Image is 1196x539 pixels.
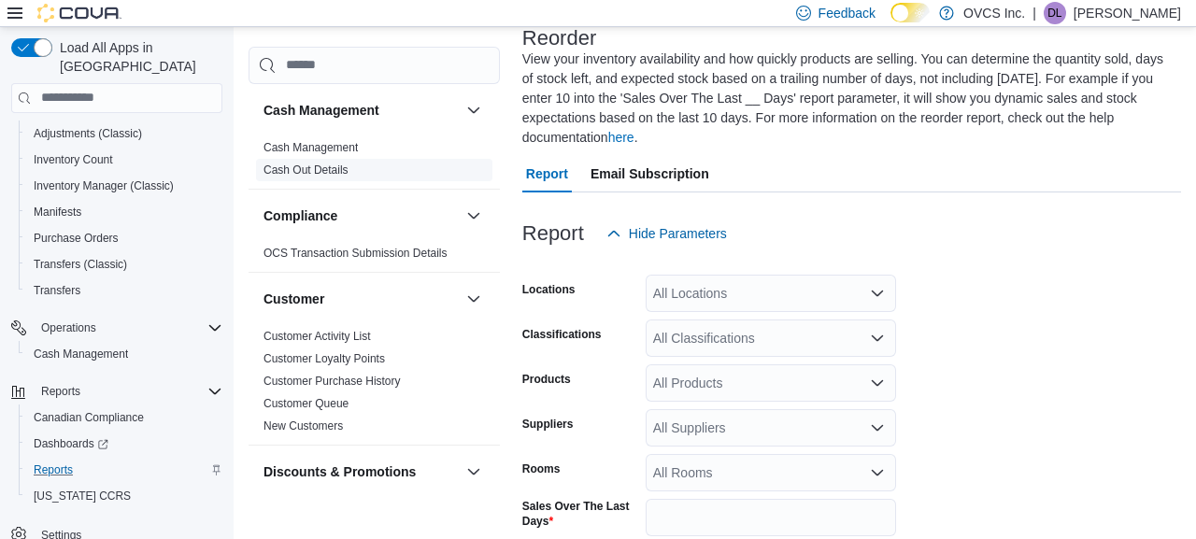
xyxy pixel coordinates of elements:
[19,173,230,199] button: Inventory Manager (Classic)
[19,404,230,431] button: Canadian Compliance
[599,215,734,252] button: Hide Parameters
[522,327,602,342] label: Classifications
[263,101,379,120] h3: Cash Management
[263,419,343,433] a: New Customers
[870,286,885,301] button: Open list of options
[522,499,638,529] label: Sales Over The Last Days
[37,4,121,22] img: Cova
[263,462,459,481] button: Discounts & Promotions
[4,378,230,404] button: Reports
[1074,2,1181,24] p: [PERSON_NAME]
[34,410,144,425] span: Canadian Compliance
[870,465,885,480] button: Open list of options
[19,457,230,483] button: Reports
[26,253,222,276] span: Transfers (Classic)
[463,288,485,310] button: Customer
[26,279,88,302] a: Transfers
[263,141,358,154] a: Cash Management
[52,38,222,76] span: Load All Apps in [GEOGRAPHIC_DATA]
[870,420,885,435] button: Open list of options
[608,130,634,145] a: here
[463,99,485,121] button: Cash Management
[629,224,727,243] span: Hide Parameters
[263,163,349,177] a: Cash Out Details
[1047,2,1061,24] span: DL
[263,247,448,260] a: OCS Transaction Submission Details
[34,152,113,167] span: Inventory Count
[263,462,416,481] h3: Discounts & Promotions
[26,175,181,197] a: Inventory Manager (Classic)
[26,433,222,455] span: Dashboards
[1032,2,1036,24] p: |
[26,149,222,171] span: Inventory Count
[463,205,485,227] button: Compliance
[34,317,222,339] span: Operations
[890,22,891,23] span: Dark Mode
[19,121,230,147] button: Adjustments (Classic)
[26,459,80,481] a: Reports
[34,489,131,504] span: [US_STATE] CCRS
[19,431,230,457] a: Dashboards
[870,331,885,346] button: Open list of options
[4,315,230,341] button: Operations
[526,155,568,192] span: Report
[26,227,222,249] span: Purchase Orders
[249,325,500,445] div: Customer
[263,397,349,410] a: Customer Queue
[34,347,128,362] span: Cash Management
[26,343,222,365] span: Cash Management
[263,206,337,225] h3: Compliance
[26,201,222,223] span: Manifests
[26,253,135,276] a: Transfers (Classic)
[522,27,596,50] h3: Reorder
[19,251,230,277] button: Transfers (Classic)
[263,330,371,343] a: Customer Activity List
[34,205,81,220] span: Manifests
[19,225,230,251] button: Purchase Orders
[19,341,230,367] button: Cash Management
[890,3,930,22] input: Dark Mode
[1044,2,1066,24] div: Donna Labelle
[34,462,73,477] span: Reports
[522,282,576,297] label: Locations
[34,317,104,339] button: Operations
[34,126,142,141] span: Adjustments (Classic)
[26,175,222,197] span: Inventory Manager (Classic)
[26,406,151,429] a: Canadian Compliance
[34,178,174,193] span: Inventory Manager (Classic)
[26,485,222,507] span: Washington CCRS
[249,136,500,189] div: Cash Management
[26,122,149,145] a: Adjustments (Classic)
[34,436,108,451] span: Dashboards
[263,290,459,308] button: Customer
[819,4,876,22] span: Feedback
[522,417,574,432] label: Suppliers
[26,201,89,223] a: Manifests
[26,149,121,171] a: Inventory Count
[26,433,116,455] a: Dashboards
[26,485,138,507] a: [US_STATE] CCRS
[34,283,80,298] span: Transfers
[263,206,459,225] button: Compliance
[249,242,500,272] div: Compliance
[41,320,96,335] span: Operations
[522,461,561,476] label: Rooms
[19,147,230,173] button: Inventory Count
[591,155,709,192] span: Email Subscription
[870,376,885,390] button: Open list of options
[463,461,485,483] button: Discounts & Promotions
[41,384,80,399] span: Reports
[19,277,230,304] button: Transfers
[522,372,571,387] label: Products
[963,2,1025,24] p: OVCS Inc.
[263,352,385,365] a: Customer Loyalty Points
[19,199,230,225] button: Manifests
[263,290,324,308] h3: Customer
[263,101,459,120] button: Cash Management
[26,122,222,145] span: Adjustments (Classic)
[522,222,584,245] h3: Report
[26,459,222,481] span: Reports
[522,50,1172,148] div: View your inventory availability and how quickly products are selling. You can determine the quan...
[34,231,119,246] span: Purchase Orders
[26,406,222,429] span: Canadian Compliance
